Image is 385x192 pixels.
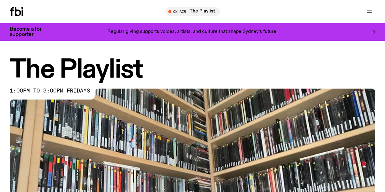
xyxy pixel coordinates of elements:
[10,27,49,37] h3: Become a fbi supporter
[10,89,90,93] span: 1:00pm to 3:00pm fridays
[165,7,220,16] button: On AirThe Playlist
[107,29,278,35] p: Regular giving supports voices, artists, and culture that shape Sydney’s future.
[10,58,375,82] h1: The Playlist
